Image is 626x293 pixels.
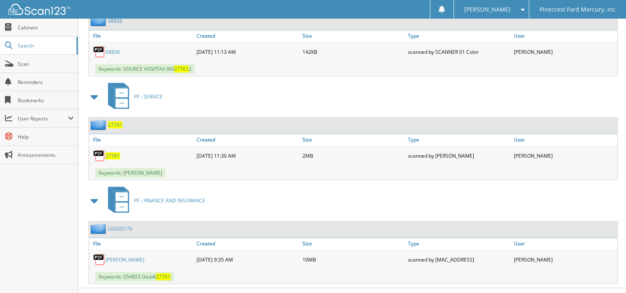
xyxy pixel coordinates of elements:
span: PF - FINANCE AND INSURANCE [134,197,205,204]
div: 2MB [300,147,406,164]
div: scanned by SCANNER 01 Color [406,43,511,60]
span: 27761 [156,273,170,280]
div: 142KB [300,43,406,60]
iframe: Chat Widget [585,253,626,293]
span: Keywords: SOURCE HOV/TAX INV 2 [95,64,195,74]
a: File [89,30,194,41]
span: PF - SERVICE [134,93,163,100]
div: [DATE] 9:35 AM [194,251,300,268]
img: folder2.png [91,223,108,234]
a: User [512,238,617,249]
span: Keywords: [PERSON_NAME] [95,168,165,178]
span: Cabinets [18,24,74,31]
span: 27761 [174,65,189,72]
a: Size [300,238,406,249]
img: PDF.png [93,149,106,162]
img: PDF.png [93,253,106,266]
a: File [89,238,194,249]
span: Scan [18,60,74,67]
a: Type [406,30,511,41]
img: folder2.png [91,120,108,130]
a: PF - SERVICE [103,80,163,113]
span: Keywords: 054853 Deal# [95,272,174,281]
a: Created [194,30,300,41]
img: PDF.png [93,46,106,58]
a: 27761 [106,152,120,159]
span: Bookmarks [18,97,74,104]
div: scanned by [PERSON_NAME] [406,147,511,164]
img: scan123-logo-white.svg [8,4,70,15]
div: [DATE] 11:13 AM [194,43,300,60]
div: 10MB [300,251,406,268]
a: Created [194,238,300,249]
a: Type [406,134,511,145]
a: User [512,134,617,145]
div: [DATE] 11:30 AM [194,147,300,164]
span: Pinecrest Ford Mercury, Inc [540,7,616,12]
span: Help [18,133,74,140]
a: User [512,30,617,41]
span: Search [18,42,72,49]
a: Size [300,30,406,41]
a: 68836 [106,48,120,55]
span: User Reports [18,115,68,122]
a: 27761 [108,121,122,128]
a: 68836 [108,17,122,24]
a: LGD05176 [108,225,132,232]
span: [PERSON_NAME] [464,7,511,12]
img: folder2.png [91,16,108,26]
a: Size [300,134,406,145]
div: [PERSON_NAME] [512,43,617,60]
a: Created [194,134,300,145]
span: Reminders [18,79,74,86]
div: scanned by [MAC_ADDRESS] [406,251,511,268]
a: File [89,134,194,145]
a: Type [406,238,511,249]
span: Announcements [18,151,74,159]
div: [PERSON_NAME] [512,147,617,164]
a: [PERSON_NAME] [106,256,144,263]
a: PF - FINANCE AND INSURANCE [103,184,205,217]
div: [PERSON_NAME] [512,251,617,268]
